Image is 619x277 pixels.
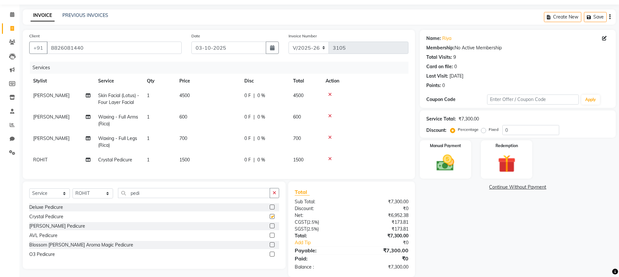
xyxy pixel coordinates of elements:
[442,35,451,42] a: Riya
[98,135,137,148] span: Waxing - Full Legs (Rica)
[33,93,70,98] span: [PERSON_NAME]
[362,239,413,246] div: ₹0
[143,74,175,88] th: Qty
[290,205,352,212] div: Discount:
[352,233,413,239] div: ₹7,300.00
[430,143,461,149] label: Manual Payment
[290,198,352,205] div: Sub Total:
[290,212,352,219] div: Net:
[426,63,453,70] div: Card on file:
[47,42,182,54] input: Search by Name/Mobile/Email/Code
[308,226,317,232] span: 2.5%
[29,232,58,239] div: AVL Pedicure
[426,116,456,122] div: Service Total:
[253,114,255,120] span: |
[293,135,301,141] span: 700
[94,74,143,88] th: Service
[449,73,463,80] div: [DATE]
[352,246,413,254] div: ₹7,300.00
[257,135,265,142] span: 0 %
[352,226,413,233] div: ₹173.81
[295,226,306,232] span: SGST
[98,93,139,105] span: Skin Facial (Lotus) - Four Layer Facial
[257,157,265,163] span: 0 %
[147,114,149,120] span: 1
[33,135,70,141] span: [PERSON_NAME]
[290,226,352,233] div: ( )
[442,82,445,89] div: 0
[453,54,456,61] div: 9
[496,143,518,149] label: Redemption
[244,157,251,163] span: 0 F
[244,135,251,142] span: 0 F
[489,127,498,132] label: Fixed
[426,82,441,89] div: Points:
[584,12,607,22] button: Save
[29,42,47,54] button: +91
[29,74,94,88] th: Stylist
[426,44,609,51] div: No Active Membership
[244,92,251,99] span: 0 F
[290,246,352,254] div: Payable:
[147,135,149,141] span: 1
[62,12,108,18] a: PREVIOUS INVOICES
[295,219,307,225] span: CGST
[244,114,251,120] span: 0 F
[293,93,303,98] span: 4500
[322,74,408,88] th: Action
[458,116,479,122] div: ₹7,300.00
[191,33,200,39] label: Date
[492,153,521,175] img: _gift.svg
[293,157,303,163] span: 1500
[33,114,70,120] span: [PERSON_NAME]
[352,255,413,262] div: ₹0
[257,114,265,120] span: 0 %
[290,219,352,226] div: ( )
[352,264,413,271] div: ₹7,300.00
[118,188,270,198] input: Search or Scan
[253,157,255,163] span: |
[544,12,581,22] button: Create New
[308,220,318,225] span: 2.5%
[431,153,460,173] img: _cash.svg
[147,157,149,163] span: 1
[31,10,55,21] a: INVOICE
[295,189,310,195] span: Total
[426,54,452,61] div: Total Visits:
[253,135,255,142] span: |
[581,95,600,105] button: Apply
[33,157,47,163] span: ROHIT
[253,92,255,99] span: |
[426,35,441,42] div: Name:
[240,74,289,88] th: Disc
[29,213,63,220] div: Crystal Pedicure
[352,198,413,205] div: ₹7,300.00
[98,157,132,163] span: Crystal Pedicure
[147,93,149,98] span: 1
[179,114,187,120] span: 600
[98,114,138,127] span: Waxing - Full Arms (Rica)
[458,127,479,132] label: Percentage
[29,251,55,258] div: O3 Pedicure
[30,62,413,74] div: Services
[352,219,413,226] div: ₹173.81
[257,92,265,99] span: 0 %
[289,33,317,39] label: Invoice Number
[29,33,40,39] label: Client
[175,74,240,88] th: Price
[29,223,85,230] div: [PERSON_NAME] Pedicure
[290,264,352,271] div: Balance :
[426,73,448,80] div: Last Visit:
[179,93,190,98] span: 4500
[179,157,190,163] span: 1500
[426,44,455,51] div: Membership:
[454,63,457,70] div: 0
[29,204,63,211] div: Deluxe Pedicure
[426,96,487,103] div: Coupon Code
[179,135,187,141] span: 700
[421,184,614,191] a: Continue Without Payment
[290,233,352,239] div: Total:
[289,74,322,88] th: Total
[29,242,133,248] div: Blossom [PERSON_NAME] Aroma Magic Pedicure
[352,205,413,212] div: ₹0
